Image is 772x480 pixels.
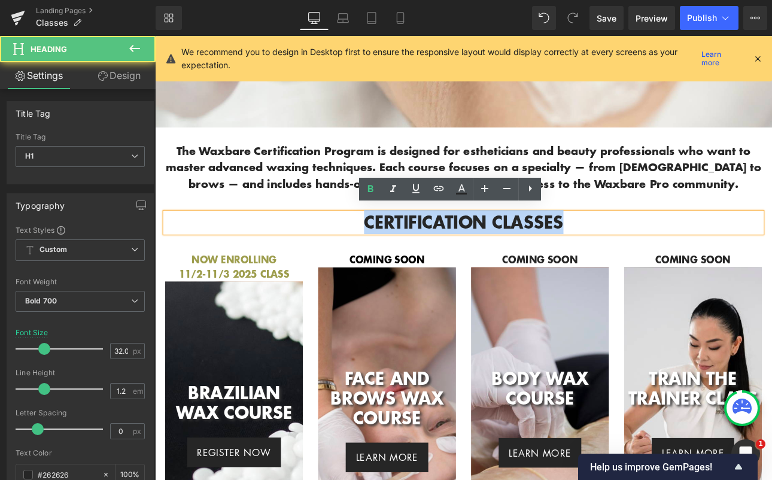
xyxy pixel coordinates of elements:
[25,296,57,305] b: Bold 700
[16,409,145,417] div: Letter Spacing
[192,391,353,460] h1: face and brows wax course
[133,427,143,435] span: px
[628,6,675,30] a: Preview
[16,194,65,211] div: Typography
[636,12,668,25] span: Preview
[133,387,143,395] span: em
[133,347,143,355] span: px
[357,6,386,30] a: Tablet
[587,255,676,271] span: COMING SOON
[25,151,34,160] b: H1
[756,439,765,449] span: 1
[551,391,712,438] h1: train the trainer class
[181,45,697,72] p: We recommend you to design in Desktop first to ensure the responsive layout would display correct...
[590,461,731,473] span: Help us improve GemPages!
[13,126,712,183] span: The Waxbare Certification Program is designed for estheticians and beauty professionals who want ...
[697,51,743,66] a: Learn more
[371,391,533,438] h1: body wax course
[687,13,717,23] span: Publish
[39,245,67,255] b: Custom
[743,6,767,30] button: More
[329,6,357,30] a: Laptop
[16,449,145,457] div: Text Color
[16,329,48,337] div: Font Size
[36,18,68,28] span: Classes
[43,255,143,271] span: NOW ENROLLING
[532,6,556,30] button: Undo
[80,62,158,89] a: Design
[12,208,712,230] h1: certification classes
[16,102,51,119] div: Title Tag
[408,255,496,271] span: COMING SOON
[12,408,174,454] h1: BRAZILIAN wax course
[680,6,738,30] button: Publish
[16,278,145,286] div: Font Weight
[16,225,145,235] div: Text Styles
[590,460,746,474] button: Show survey - Help us improve GemPages!
[597,12,616,25] span: Save
[300,6,329,30] a: Desktop
[28,272,157,288] span: 11/2-11/3 2025 CLASS
[386,6,415,30] a: Mobile
[36,6,156,16] a: Landing Pages
[228,255,317,271] span: COMING SOON
[31,44,67,54] span: Heading
[561,6,585,30] button: Redo
[156,6,182,30] a: New Library
[16,369,145,377] div: Line Height
[16,133,145,141] div: Title Tag
[731,439,760,468] iframe: Intercom live chat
